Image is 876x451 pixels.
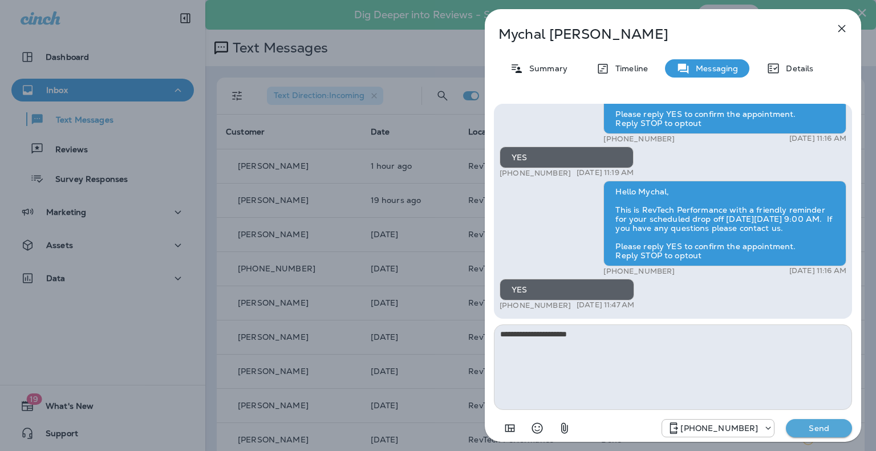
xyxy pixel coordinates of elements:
[603,266,675,276] p: [PHONE_NUMBER]
[603,134,675,144] p: [PHONE_NUMBER]
[786,419,852,437] button: Send
[500,147,634,168] div: YES
[789,266,846,275] p: [DATE] 11:16 AM
[680,424,758,433] p: [PHONE_NUMBER]
[795,423,843,433] p: Send
[603,181,846,266] div: Hello Mychal, This is RevTech Performance with a friendly reminder for your scheduled drop off [D...
[500,279,634,300] div: YES
[780,64,813,73] p: Details
[500,300,571,310] p: [PHONE_NUMBER]
[500,168,571,178] p: [PHONE_NUMBER]
[690,64,738,73] p: Messaging
[498,417,521,440] button: Add in a premade template
[610,64,648,73] p: Timeline
[524,64,567,73] p: Summary
[577,168,634,177] p: [DATE] 11:19 AM
[526,417,549,440] button: Select an emoji
[577,300,634,310] p: [DATE] 11:47 AM
[789,134,846,143] p: [DATE] 11:16 AM
[662,421,774,435] div: +1 (571) 520-7309
[498,26,810,42] p: Mychal [PERSON_NAME]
